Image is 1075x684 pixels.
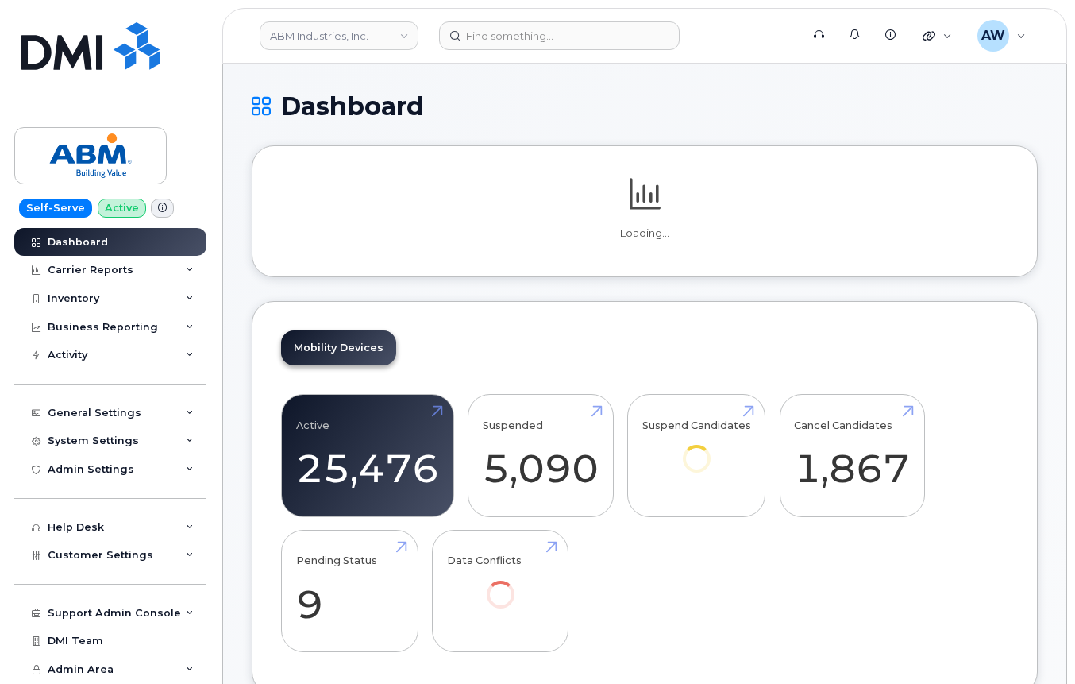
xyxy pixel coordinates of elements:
a: Pending Status 9 [296,539,403,643]
a: Cancel Candidates 1,867 [794,404,910,508]
a: Data Conflicts [447,539,554,630]
h1: Dashboard [252,92,1038,120]
a: Mobility Devices [281,330,396,365]
a: Suspend Candidates [642,404,751,495]
a: Suspended 5,090 [483,404,599,508]
a: Active 25,476 [296,404,439,508]
p: Loading... [281,226,1008,241]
